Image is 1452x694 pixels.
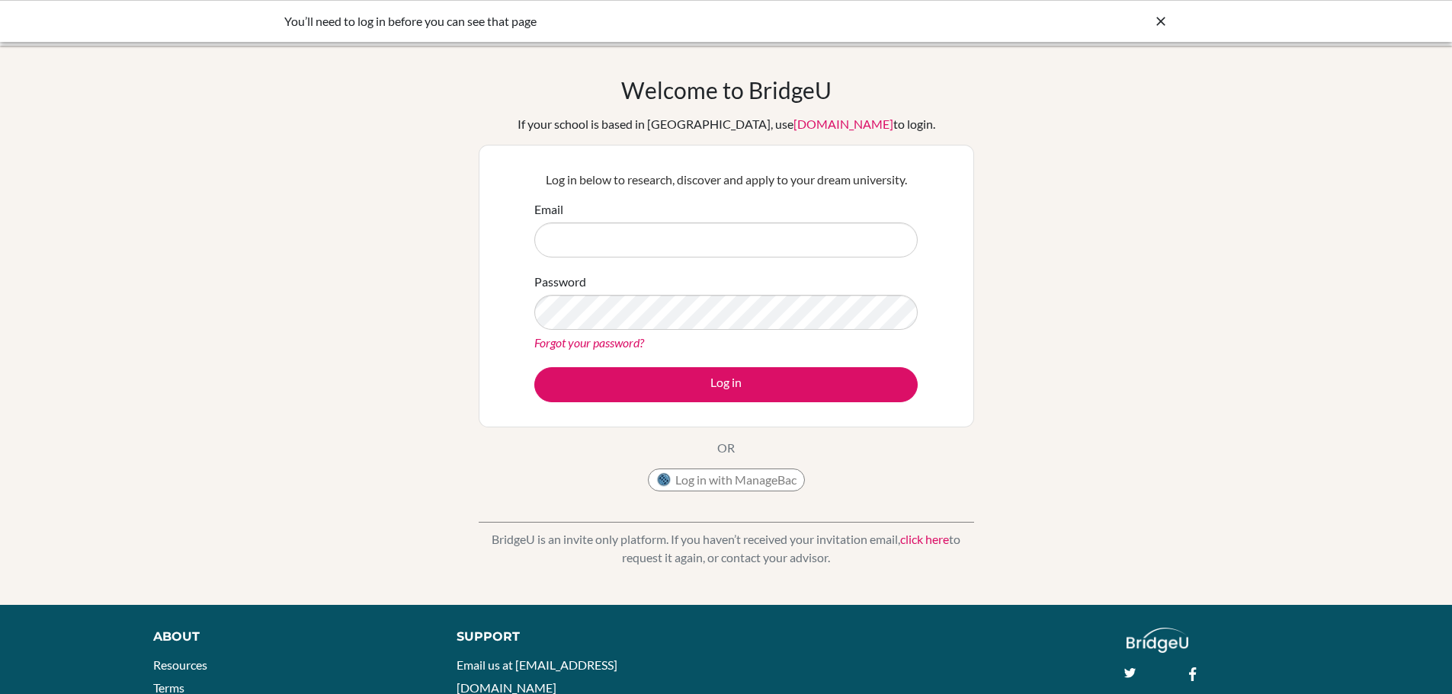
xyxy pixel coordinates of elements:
[284,12,940,30] div: You’ll need to log in before you can see that page
[534,171,918,189] p: Log in below to research, discover and apply to your dream university.
[621,76,832,104] h1: Welcome to BridgeU
[457,628,708,646] div: Support
[717,439,735,457] p: OR
[534,273,586,291] label: Password
[153,628,422,646] div: About
[518,115,935,133] div: If your school is based in [GEOGRAPHIC_DATA], use to login.
[153,657,207,672] a: Resources
[534,335,644,350] a: Forgot your password?
[534,200,563,219] label: Email
[479,530,974,567] p: BridgeU is an invite only platform. If you haven’t received your invitation email, to request it ...
[1127,628,1188,653] img: logo_white@2x-f4f0deed5e89b7ecb1c2cc34c3e3d731f90f0f143d5ea2071677605dd97b5244.png
[900,532,949,546] a: click here
[648,469,805,491] button: Log in with ManageBac
[793,117,893,131] a: [DOMAIN_NAME]
[534,367,918,402] button: Log in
